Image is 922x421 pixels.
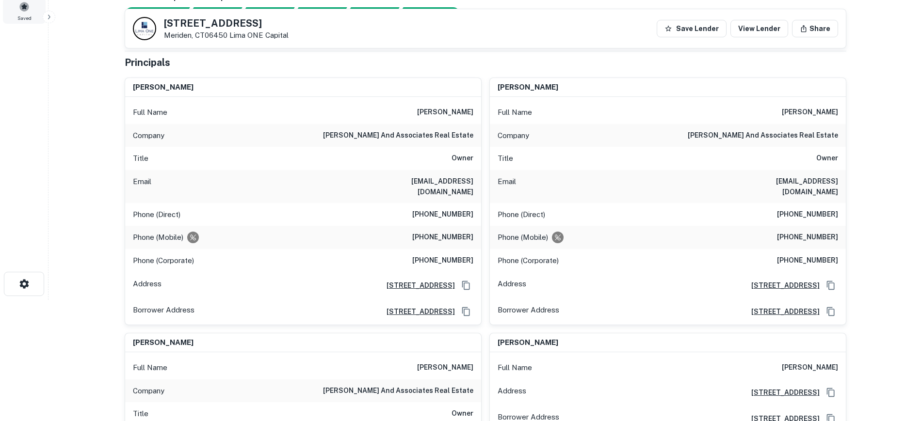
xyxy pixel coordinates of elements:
[133,385,164,397] p: Company
[744,306,820,317] a: [STREET_ADDRESS]
[17,14,32,22] span: Saved
[342,7,399,22] div: Principals found, still searching for contact information. This may take time...
[164,18,289,28] h5: [STREET_ADDRESS]
[412,255,473,266] h6: [PHONE_NUMBER]
[498,176,516,197] p: Email
[873,312,922,359] iframe: Chat Widget
[777,255,838,266] h6: [PHONE_NUMBER]
[357,176,473,197] h6: [EMAIL_ADDRESS][DOMAIN_NAME]
[452,153,473,164] h6: Owner
[459,304,473,319] button: Copy Address
[379,306,455,317] a: [STREET_ADDRESS]
[792,20,838,37] button: Share
[498,232,548,243] p: Phone (Mobile)
[133,278,162,293] p: Address
[777,209,838,220] h6: [PHONE_NUMBER]
[395,7,472,22] div: AI fulfillment process complete.
[722,176,838,197] h6: [EMAIL_ADDRESS][DOMAIN_NAME]
[498,304,559,319] p: Borrower Address
[133,107,167,118] p: Full Name
[229,31,289,39] a: Lima ONE Capital
[290,7,347,22] div: Principals found, AI now looking for contact information...
[498,107,532,118] p: Full Name
[113,7,186,22] div: Sending borrower request to AI...
[552,232,564,243] div: Requests to not be contacted at this number
[498,130,529,141] p: Company
[816,153,838,164] h6: Owner
[185,7,242,22] div: Your request is received and processing...
[417,107,473,118] h6: [PERSON_NAME]
[412,209,473,220] h6: [PHONE_NUMBER]
[133,362,167,374] p: Full Name
[498,337,558,348] h6: [PERSON_NAME]
[744,387,820,398] a: [STREET_ADDRESS]
[498,82,558,93] h6: [PERSON_NAME]
[133,232,183,243] p: Phone (Mobile)
[744,280,820,291] a: [STREET_ADDRESS]
[777,232,838,243] h6: [PHONE_NUMBER]
[824,385,838,400] button: Copy Address
[238,7,294,22] div: Documents found, AI parsing details...
[498,278,526,293] p: Address
[412,232,473,243] h6: [PHONE_NUMBER]
[498,385,526,400] p: Address
[730,20,788,37] a: View Lender
[125,55,170,70] h5: Principals
[133,304,194,319] p: Borrower Address
[498,362,532,374] p: Full Name
[459,278,473,293] button: Copy Address
[323,130,473,141] h6: [PERSON_NAME] and associates real estate
[824,304,838,319] button: Copy Address
[657,20,727,37] button: Save Lender
[379,280,455,291] a: [STREET_ADDRESS]
[133,130,164,141] p: Company
[133,153,148,164] p: Title
[782,107,838,118] h6: [PERSON_NAME]
[498,255,559,266] p: Phone (Corporate)
[133,82,194,93] h6: [PERSON_NAME]
[452,408,473,420] h6: Owner
[417,362,473,374] h6: [PERSON_NAME]
[133,337,194,348] h6: [PERSON_NAME]
[498,209,545,220] p: Phone (Direct)
[498,153,513,164] p: Title
[133,176,151,197] p: Email
[133,209,180,220] p: Phone (Direct)
[187,232,199,243] div: Requests to not be contacted at this number
[782,362,838,374] h6: [PERSON_NAME]
[164,31,289,40] p: Meriden, CT06450
[133,408,148,420] p: Title
[688,130,838,141] h6: [PERSON_NAME] and associates real estate
[133,255,194,266] p: Phone (Corporate)
[824,278,838,293] button: Copy Address
[323,385,473,397] h6: [PERSON_NAME] and associates real estate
